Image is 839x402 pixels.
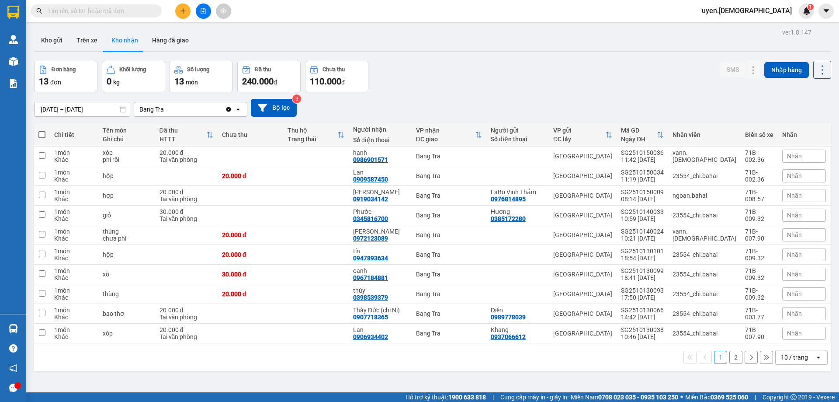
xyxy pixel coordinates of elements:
[416,271,482,278] div: Bang Tra
[107,76,111,87] span: 0
[54,267,94,274] div: 1 món
[353,333,388,340] div: 0906934402
[54,274,94,281] div: Khác
[621,287,664,294] div: SG2510130093
[553,310,612,317] div: [GEOGRAPHIC_DATA]
[159,215,213,222] div: Tại văn phòng
[720,62,746,77] button: SMS
[341,79,345,86] span: đ
[222,131,279,138] div: Chưa thu
[745,307,773,321] div: 71B-003.77
[322,66,345,73] div: Chưa thu
[9,79,18,88] img: solution-icon
[745,189,773,203] div: 71B-008.57
[621,248,664,255] div: SG2510130101
[711,394,748,401] strong: 0369 525 060
[54,208,94,215] div: 1 món
[52,66,76,73] div: Đơn hàng
[54,196,94,203] div: Khác
[159,208,213,215] div: 30.000 đ
[808,4,814,10] sup: 1
[685,392,748,402] span: Miền Bắc
[553,251,612,258] div: [GEOGRAPHIC_DATA]
[598,394,678,401] strong: 0708 023 035 - 0935 103 250
[553,271,612,278] div: [GEOGRAPHIC_DATA]
[621,326,664,333] div: SG2510130038
[553,330,612,337] div: [GEOGRAPHIC_DATA]
[782,28,811,37] div: ver 1.8.147
[745,208,773,222] div: 71B-009.32
[745,248,773,262] div: 71B-009.32
[353,136,407,143] div: Số điện thoại
[621,189,664,196] div: SG2510150009
[621,333,664,340] div: 10:46 [DATE]
[54,326,94,333] div: 1 món
[353,326,407,333] div: Lan
[103,136,150,143] div: Ghi chú
[119,66,146,73] div: Khối lượng
[353,248,407,255] div: tín
[353,287,407,294] div: thùy
[491,307,544,314] div: Điền
[416,231,482,238] div: Bang Tra
[571,392,678,402] span: Miền Nam
[500,392,569,402] span: Cung cấp máy in - giấy in:
[621,267,664,274] div: SG2510130099
[416,310,482,317] div: Bang Tra
[673,228,736,242] div: vann.bahai
[235,106,242,113] svg: open
[186,79,198,86] span: món
[103,156,150,163] div: phí rồi
[621,228,664,235] div: SG2510140024
[54,294,94,301] div: Khác
[822,7,830,15] span: caret-down
[353,314,388,321] div: 0907718365
[242,76,274,87] span: 240.000
[353,149,407,156] div: hạnh
[48,6,151,16] input: Tìm tên, số ĐT hoặc mã đơn
[54,131,94,138] div: Chi tiết
[225,106,232,113] svg: Clear value
[745,287,773,301] div: 71B-009.32
[416,251,482,258] div: Bang Tra
[416,330,482,337] div: Bang Tra
[787,231,802,238] span: Nhãn
[553,231,612,238] div: [GEOGRAPHIC_DATA]
[491,196,526,203] div: 0976814895
[274,79,277,86] span: đ
[102,61,165,92] button: Khối lượng0kg
[170,61,233,92] button: Số lượng13món
[491,189,544,196] div: LaBo Vinh Thắm
[787,310,802,317] span: Nhãn
[103,271,150,278] div: xô
[222,290,279,297] div: 20.000 đ
[790,394,797,400] span: copyright
[416,290,482,297] div: Bang Tra
[353,267,407,274] div: oanh
[34,61,97,92] button: Đơn hàng13đơn
[412,123,486,147] th: Toggle SortBy
[159,127,206,134] div: Đã thu
[714,351,727,364] button: 1
[621,169,664,176] div: SG2510150034
[36,8,42,14] span: search
[54,307,94,314] div: 1 món
[103,172,150,179] div: hộp
[255,66,271,73] div: Đã thu
[9,35,18,44] img: warehouse-icon
[200,8,206,14] span: file-add
[159,307,213,314] div: 20.000 đ
[103,251,150,258] div: hộp
[818,3,834,19] button: caret-down
[353,228,407,235] div: ngọc lan
[103,330,150,337] div: xốp
[787,330,802,337] span: Nhãn
[353,196,388,203] div: 0919034142
[553,192,612,199] div: [GEOGRAPHIC_DATA]
[491,208,544,215] div: Hương
[54,333,94,340] div: Khác
[216,3,231,19] button: aim
[695,5,799,16] span: uyen.[DEMOGRAPHIC_DATA]
[553,153,612,160] div: [GEOGRAPHIC_DATA]
[553,136,605,143] div: ĐC lấy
